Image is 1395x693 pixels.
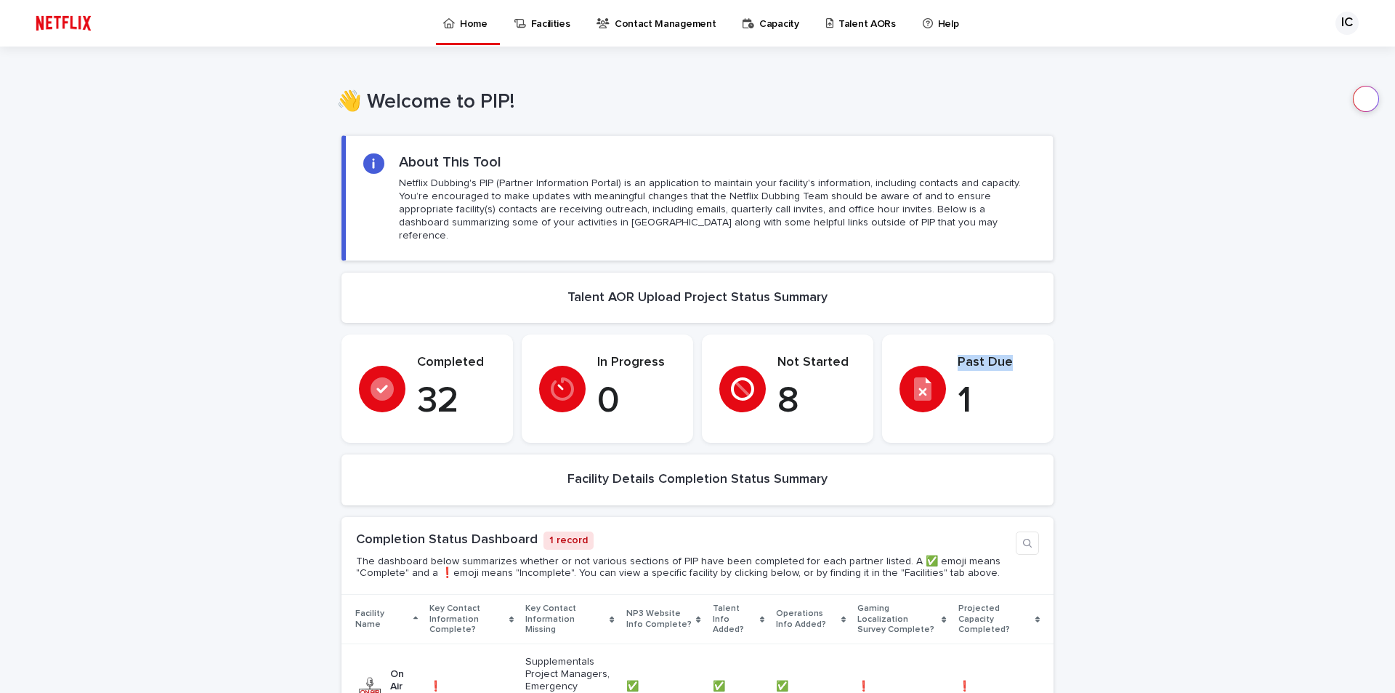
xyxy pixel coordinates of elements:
p: ✅ [626,678,642,693]
h2: Talent AOR Upload Project Status Summary [567,290,828,306]
p: ❗️ [429,678,445,693]
p: In Progress [597,355,676,371]
p: Projected Capacity Completed? [958,601,1032,638]
p: Completed [417,355,496,371]
p: 8 [777,380,856,423]
p: Netflix Dubbing's PIP (Partner Information Portal) is an application to maintain your facility's ... [399,177,1035,243]
p: 1 record [543,532,594,550]
p: Key Contact Information Complete? [429,601,506,638]
h1: 👋 Welcome to PIP! [336,90,1048,115]
img: ifQbXi3ZQGMSEF7WDB7W [29,9,98,38]
p: Key Contact Information Missing [525,601,606,638]
h2: About This Tool [399,153,501,171]
p: 0 [597,380,676,423]
p: ✅ [713,678,728,693]
p: ✅ [776,678,791,693]
h2: Facility Details Completion Status Summary [567,472,828,488]
p: 32 [417,380,496,423]
p: Gaming Localization Survey Complete? [857,601,939,638]
div: IC [1335,12,1359,35]
a: Completion Status Dashboard [356,533,538,546]
p: Operations Info Added? [776,606,837,633]
p: Past Due [958,355,1036,371]
p: Facility Name [355,606,409,633]
p: ❗️ [958,678,974,693]
p: NP3 Website Info Complete? [626,606,693,633]
p: The dashboard below summarizes whether or not various sections of PIP have been completed for eac... [356,556,1010,580]
p: Talent Info Added? [713,601,757,638]
p: Not Started [777,355,856,371]
p: 1 [958,380,1036,423]
p: ❗️ [857,678,873,693]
